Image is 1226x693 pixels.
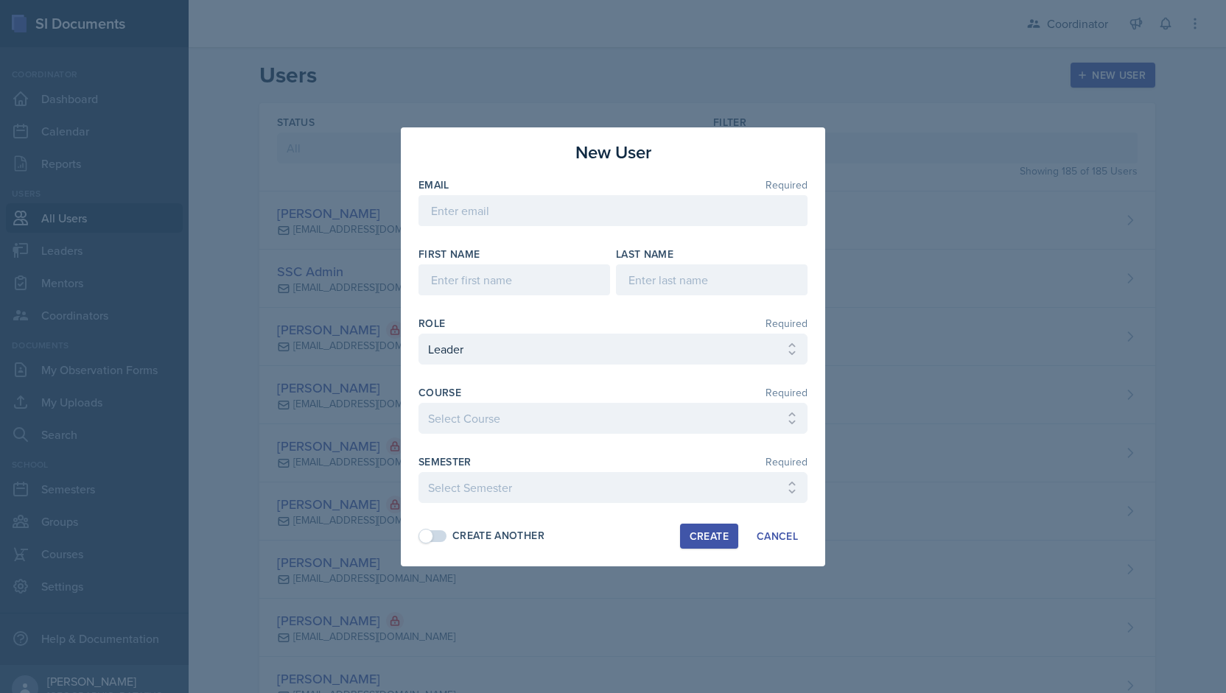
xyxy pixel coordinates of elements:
button: Create [680,524,738,549]
button: Cancel [747,524,808,549]
label: Last Name [616,247,673,261]
label: First Name [418,247,480,261]
div: Create [690,530,729,542]
h3: New User [575,139,651,166]
div: Create Another [452,528,544,544]
input: Enter email [418,195,808,226]
div: Cancel [757,530,798,542]
label: Role [418,316,445,331]
label: Email [418,177,449,192]
span: Required [766,387,808,398]
label: Course [418,385,461,400]
span: Required [766,180,808,190]
span: Required [766,318,808,328]
span: Required [766,457,808,467]
input: Enter last name [616,264,808,295]
input: Enter first name [418,264,610,295]
label: Semester [418,454,472,469]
